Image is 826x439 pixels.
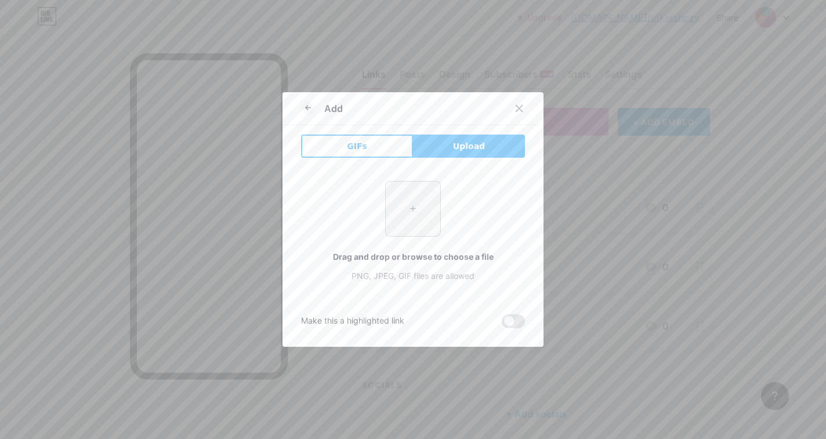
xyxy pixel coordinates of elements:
div: PNG, JPEG, GIF files are allowed [301,270,525,282]
button: GIFs [301,135,413,158]
span: Upload [453,140,485,153]
div: Make this a highlighted link [301,314,404,328]
span: GIFs [347,140,367,153]
div: Drag and drop or browse to choose a file [301,251,525,263]
button: Upload [413,135,525,158]
div: Add [324,101,343,115]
